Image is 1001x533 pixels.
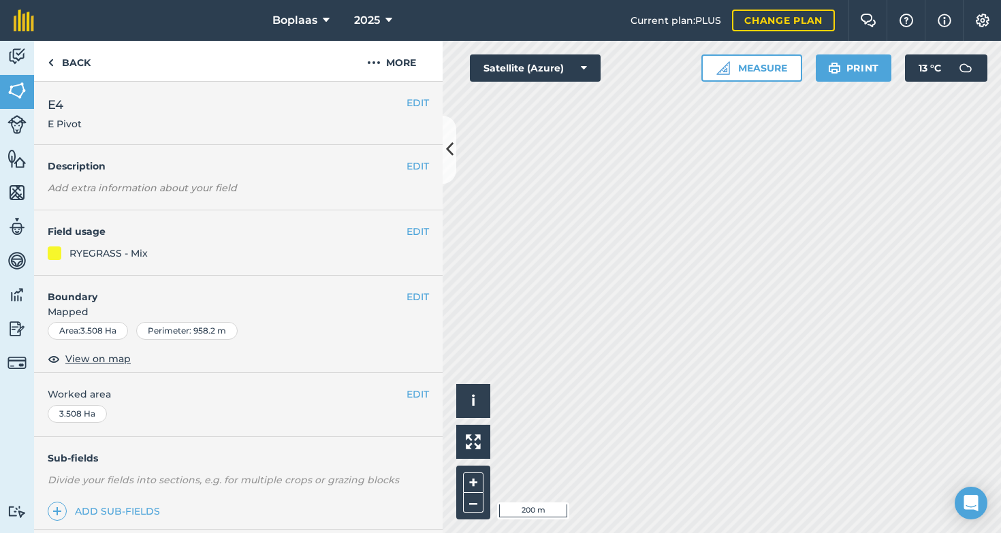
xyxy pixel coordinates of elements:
button: EDIT [407,224,429,239]
button: EDIT [407,289,429,304]
span: Worked area [48,387,429,402]
button: More [340,41,443,81]
img: svg+xml;base64,PHN2ZyB4bWxucz0iaHR0cDovL3d3dy53My5vcmcvMjAwMC9zdmciIHdpZHRoPSIyMCIgaGVpZ2h0PSIyNC... [367,54,381,71]
span: 13 ° C [919,54,941,82]
a: Back [34,41,104,81]
span: Mapped [34,304,443,319]
button: EDIT [407,159,429,174]
h4: Sub-fields [34,451,443,466]
em: Add extra information about your field [48,182,237,194]
button: View on map [48,351,131,367]
button: Measure [701,54,802,82]
img: svg+xml;base64,PHN2ZyB4bWxucz0iaHR0cDovL3d3dy53My5vcmcvMjAwMC9zdmciIHdpZHRoPSIxOSIgaGVpZ2h0PSIyNC... [828,60,841,76]
span: Boplaas [272,12,317,29]
button: + [463,472,483,493]
img: svg+xml;base64,PHN2ZyB4bWxucz0iaHR0cDovL3d3dy53My5vcmcvMjAwMC9zdmciIHdpZHRoPSIxOCIgaGVpZ2h0PSIyNC... [48,351,60,367]
img: svg+xml;base64,PHN2ZyB4bWxucz0iaHR0cDovL3d3dy53My5vcmcvMjAwMC9zdmciIHdpZHRoPSI1NiIgaGVpZ2h0PSI2MC... [7,80,27,101]
img: A cog icon [974,14,991,27]
em: Divide your fields into sections, e.g. for multiple crops or grazing blocks [48,474,399,486]
img: fieldmargin Logo [14,10,34,31]
span: Current plan : PLUS [631,13,721,28]
h4: Boundary [34,276,407,304]
img: svg+xml;base64,PHN2ZyB4bWxucz0iaHR0cDovL3d3dy53My5vcmcvMjAwMC9zdmciIHdpZHRoPSIxNCIgaGVpZ2h0PSIyNC... [52,503,62,519]
button: EDIT [407,387,429,402]
div: Area : 3.508 Ha [48,322,128,340]
span: E4 [48,95,82,114]
button: 13 °C [905,54,987,82]
h4: Description [48,159,429,174]
div: 3.508 Ha [48,405,107,423]
h4: Field usage [48,224,407,239]
img: Ruler icon [716,61,730,75]
img: svg+xml;base64,PHN2ZyB4bWxucz0iaHR0cDovL3d3dy53My5vcmcvMjAwMC9zdmciIHdpZHRoPSI5IiBoZWlnaHQ9IjI0Ii... [48,54,54,71]
img: svg+xml;base64,PD94bWwgdmVyc2lvbj0iMS4wIiBlbmNvZGluZz0idXRmLTgiPz4KPCEtLSBHZW5lcmF0b3I6IEFkb2JlIE... [7,216,27,237]
img: svg+xml;base64,PD94bWwgdmVyc2lvbj0iMS4wIiBlbmNvZGluZz0idXRmLTgiPz4KPCEtLSBHZW5lcmF0b3I6IEFkb2JlIE... [7,319,27,339]
span: E Pivot [48,117,82,131]
div: Perimeter : 958.2 m [136,322,238,340]
span: 2025 [354,12,380,29]
button: Print [816,54,892,82]
a: Change plan [732,10,835,31]
img: svg+xml;base64,PHN2ZyB4bWxucz0iaHR0cDovL3d3dy53My5vcmcvMjAwMC9zdmciIHdpZHRoPSIxNyIgaGVpZ2h0PSIxNy... [938,12,951,29]
img: svg+xml;base64,PD94bWwgdmVyc2lvbj0iMS4wIiBlbmNvZGluZz0idXRmLTgiPz4KPCEtLSBHZW5lcmF0b3I6IEFkb2JlIE... [952,54,979,82]
img: A question mark icon [898,14,915,27]
button: i [456,384,490,418]
img: Two speech bubbles overlapping with the left bubble in the forefront [860,14,876,27]
span: i [471,392,475,409]
button: EDIT [407,95,429,110]
img: Four arrows, one pointing top left, one top right, one bottom right and the last bottom left [466,434,481,449]
img: svg+xml;base64,PD94bWwgdmVyc2lvbj0iMS4wIiBlbmNvZGluZz0idXRmLTgiPz4KPCEtLSBHZW5lcmF0b3I6IEFkb2JlIE... [7,353,27,372]
div: Open Intercom Messenger [955,487,987,519]
img: svg+xml;base64,PD94bWwgdmVyc2lvbj0iMS4wIiBlbmNvZGluZz0idXRmLTgiPz4KPCEtLSBHZW5lcmF0b3I6IEFkb2JlIE... [7,285,27,305]
div: RYEGRASS - Mix [69,246,148,261]
img: svg+xml;base64,PD94bWwgdmVyc2lvbj0iMS4wIiBlbmNvZGluZz0idXRmLTgiPz4KPCEtLSBHZW5lcmF0b3I6IEFkb2JlIE... [7,46,27,67]
button: Satellite (Azure) [470,54,601,82]
img: svg+xml;base64,PD94bWwgdmVyc2lvbj0iMS4wIiBlbmNvZGluZz0idXRmLTgiPz4KPCEtLSBHZW5lcmF0b3I6IEFkb2JlIE... [7,505,27,518]
img: svg+xml;base64,PHN2ZyB4bWxucz0iaHR0cDovL3d3dy53My5vcmcvMjAwMC9zdmciIHdpZHRoPSI1NiIgaGVpZ2h0PSI2MC... [7,182,27,203]
a: Add sub-fields [48,502,165,521]
img: svg+xml;base64,PHN2ZyB4bWxucz0iaHR0cDovL3d3dy53My5vcmcvMjAwMC9zdmciIHdpZHRoPSI1NiIgaGVpZ2h0PSI2MC... [7,148,27,169]
img: svg+xml;base64,PD94bWwgdmVyc2lvbj0iMS4wIiBlbmNvZGluZz0idXRmLTgiPz4KPCEtLSBHZW5lcmF0b3I6IEFkb2JlIE... [7,251,27,271]
img: svg+xml;base64,PD94bWwgdmVyc2lvbj0iMS4wIiBlbmNvZGluZz0idXRmLTgiPz4KPCEtLSBHZW5lcmF0b3I6IEFkb2JlIE... [7,115,27,134]
span: View on map [65,351,131,366]
button: – [463,493,483,513]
